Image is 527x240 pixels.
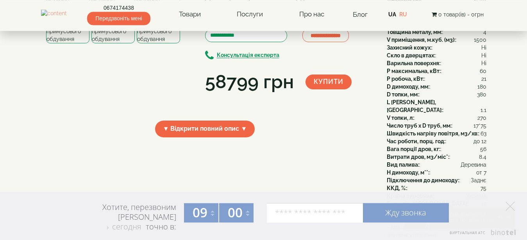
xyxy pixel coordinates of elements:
div: : [387,52,486,59]
b: P максимальна, кВт: [387,68,441,74]
div: : [387,98,486,114]
b: ККД, %: [387,185,407,191]
b: Вага порції дров, кг: [387,146,440,152]
span: 63 [481,130,486,137]
span: 21 [481,75,486,83]
span: 56 [480,145,486,153]
b: Вид палива: [387,162,419,168]
div: : [387,169,486,176]
span: 0 товар(ів) - 0грн [438,11,484,18]
div: 58799 грн [205,69,294,95]
img: content [41,9,67,19]
div: : [387,75,486,83]
b: L [PERSON_NAME], [GEOGRAPHIC_DATA]: [387,99,443,113]
div: : [387,91,486,98]
a: Про нас [291,5,332,23]
div: : [387,130,486,137]
span: 00 [228,204,243,221]
span: Ні [481,44,486,52]
b: Час роботи, порц. год: [387,138,445,144]
span: ▼ Відкрити повний опис ▼ [155,121,255,137]
b: V приміщення, м.куб. (м3): [387,37,456,43]
a: Виртуальная АТС [445,229,517,240]
span: сегодня [112,221,141,232]
span: от 7 [476,169,486,176]
b: Швидкість нагріву повітря, м3/хв: [387,130,479,137]
span: 380 [477,91,486,98]
div: : [387,122,486,130]
span: Ні [481,52,486,59]
span: Заднє [471,176,486,184]
span: Деревина [461,161,486,169]
div: : [387,67,486,75]
span: 4 [483,28,486,36]
b: Підключення до димоходу: [387,177,459,183]
div: : [387,44,486,52]
span: до 12 [473,137,486,145]
b: H димоходу, м**: [387,169,429,176]
span: 17*75 [473,122,486,130]
b: Консультація експерта [217,52,279,59]
a: Жду звонка [363,203,449,222]
span: 1.1 [481,106,486,114]
b: Захисний кожух: [387,44,432,51]
div: : [387,114,486,122]
b: Число труб x D труб, мм: [387,123,452,129]
span: 270 [477,114,486,122]
b: V топки, л: [387,115,414,121]
b: Скло в дверцятах: [387,52,435,59]
a: Товари [171,5,209,23]
b: Варильна поверхня: [387,60,440,66]
div: : [387,176,486,184]
b: Товщина металу, мм: [387,29,442,35]
a: UA [388,11,396,18]
span: Ні [481,59,486,67]
span: 60 [480,67,486,75]
div: : [387,83,486,91]
span: 09 [193,204,207,221]
div: : [387,184,486,192]
span: 180 [477,83,486,91]
a: Блог [353,11,368,18]
a: RU [399,11,407,18]
button: 0 товар(ів) - 0грн [429,10,486,19]
div: : [387,145,486,153]
a: 0674174438 [87,4,150,12]
b: D димоходу, мм: [387,84,429,90]
span: 1500 [474,36,486,44]
div: : [387,28,486,36]
div: : [387,59,486,67]
span: 75 [481,184,486,192]
div: : [387,161,486,169]
div: : [387,153,486,161]
button: Купити [305,75,352,89]
div: : [387,137,486,145]
b: D топки, мм: [387,91,419,98]
span: Передзвоніть мені [87,12,150,25]
div: : [387,36,486,44]
b: P робоча, кВт: [387,76,424,82]
a: Послуги [229,5,271,23]
b: Витрати дров, м3/міс*: [387,154,449,160]
span: Виртуальная АТС [450,230,486,235]
div: Хотите, перезвоним [PERSON_NAME] точно в: [72,202,176,233]
span: 8.4 [479,153,486,161]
